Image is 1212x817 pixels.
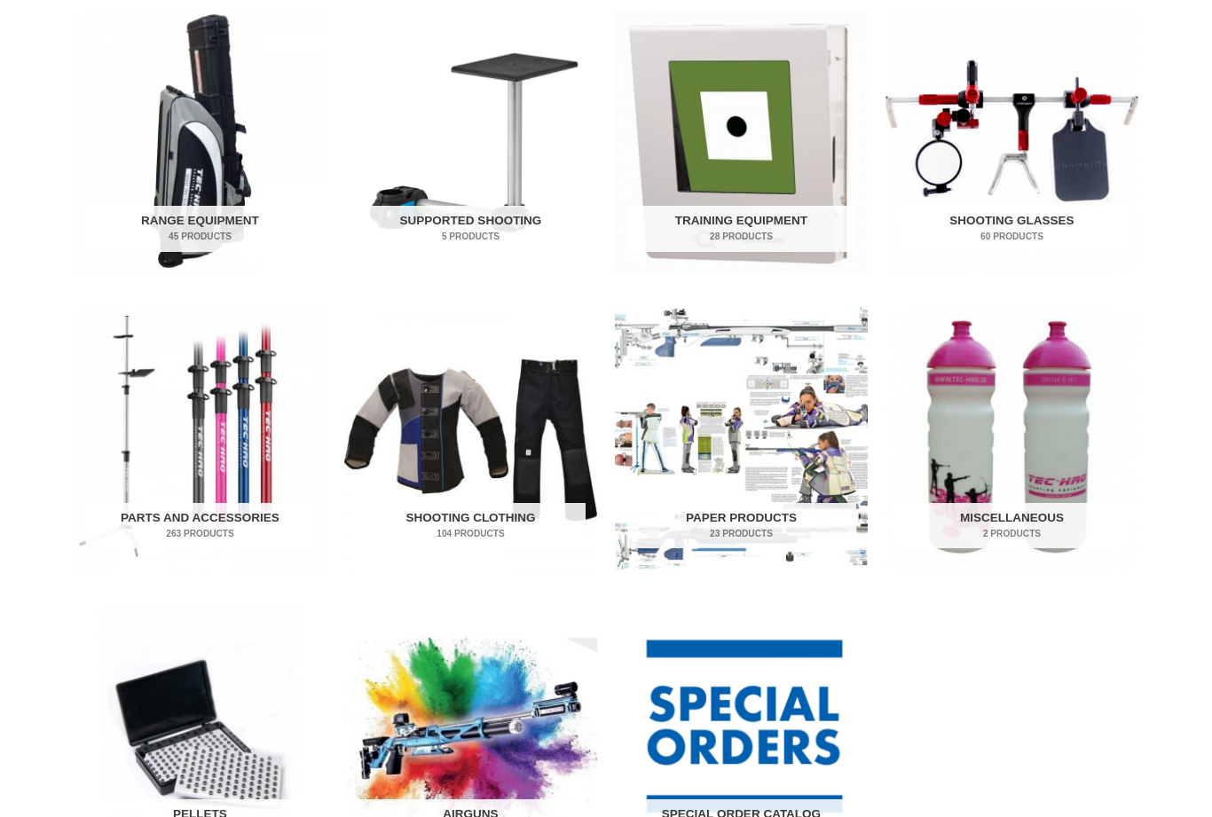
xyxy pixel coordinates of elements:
[898,528,1127,541] mark: 2 Products
[357,207,586,253] h2: Supported Shooting
[627,231,856,244] mark: 28 Products
[357,504,586,550] h2: Shooting Clothing
[898,207,1127,253] h2: Shooting Glasses
[885,308,1138,571] a: Visit product category Miscellaneous
[357,528,586,541] mark: 104 Products
[627,504,856,550] h2: Paper Products
[344,308,597,571] a: Visit product category Shooting Clothing
[74,308,327,571] img: Parts and Accessories
[86,528,315,541] mark: 263 Products
[86,207,315,253] h2: Range Equipment
[885,11,1138,274] img: Shooting Glasses
[74,11,327,274] a: Visit product category Range Equipment
[74,11,327,274] img: Range Equipment
[885,308,1138,571] img: Miscellaneous
[615,11,868,274] img: Training Equipment
[344,11,597,274] img: Supported Shooting
[344,308,597,571] img: Shooting Clothing
[627,207,856,253] h2: Training Equipment
[357,231,586,244] mark: 5 Products
[615,308,868,571] a: Visit product category Paper Products
[86,504,315,550] h2: Parts and Accessories
[615,308,868,571] img: Paper Products
[885,11,1138,274] a: Visit product category Shooting Glasses
[898,231,1127,244] mark: 60 Products
[86,231,315,244] mark: 45 Products
[74,308,327,571] a: Visit product category Parts and Accessories
[627,528,856,541] mark: 23 Products
[898,504,1127,550] h2: Miscellaneous
[615,11,868,274] a: Visit product category Training Equipment
[344,11,597,274] a: Visit product category Supported Shooting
